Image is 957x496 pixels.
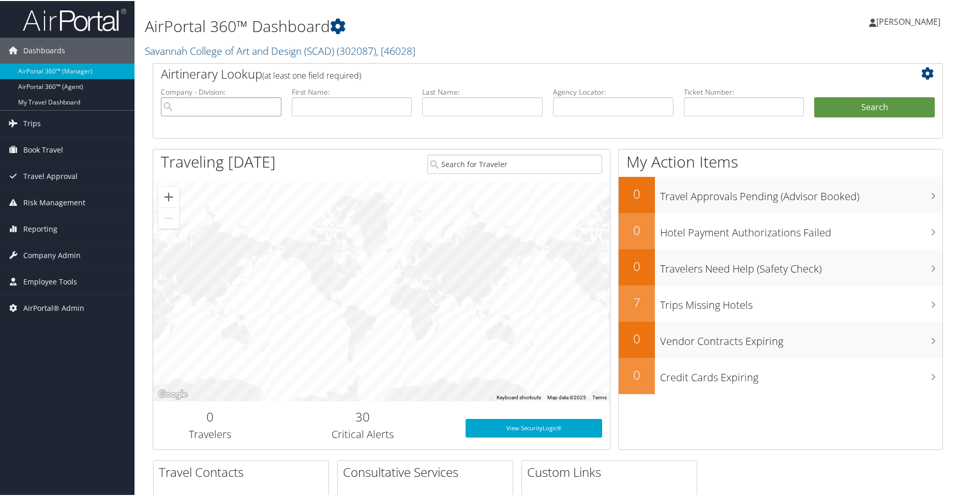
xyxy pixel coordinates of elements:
h2: 0 [619,220,655,238]
a: [PERSON_NAME] [869,5,951,36]
span: [PERSON_NAME] [876,15,940,26]
span: Risk Management [23,189,85,215]
h1: My Action Items [619,150,943,172]
h2: 0 [619,184,655,202]
img: Google [156,387,190,400]
h2: 30 [275,407,450,425]
input: Search for Traveler [427,154,602,173]
label: First Name: [292,86,412,96]
label: Company - Division: [161,86,281,96]
h2: Custom Links [527,462,697,480]
a: Savannah College of Art and Design (SCAD) [145,43,415,57]
h2: Airtinerary Lookup [161,64,869,82]
button: Keyboard shortcuts [497,393,541,400]
h3: Critical Alerts [275,426,450,441]
span: AirPortal® Admin [23,294,84,320]
h3: Hotel Payment Authorizations Failed [660,219,943,239]
span: (at least one field required) [262,69,361,80]
h2: 7 [619,293,655,310]
h2: 0 [619,365,655,383]
h1: AirPortal 360™ Dashboard [145,14,682,36]
span: , [ 46028 ] [376,43,415,57]
button: Zoom in [158,186,179,206]
span: Book Travel [23,136,63,162]
h2: Travel Contacts [159,462,328,480]
a: 0Credit Cards Expiring [619,357,943,393]
a: 0Hotel Payment Authorizations Failed [619,212,943,248]
span: Employee Tools [23,268,77,294]
h3: Travelers [161,426,260,441]
h3: Travelers Need Help (Safety Check) [660,255,943,275]
h3: Vendor Contracts Expiring [660,328,943,348]
span: Trips [23,110,41,136]
h3: Trips Missing Hotels [660,292,943,311]
span: Map data ©2025 [547,394,586,399]
button: Search [814,96,935,117]
a: Open this area in Google Maps (opens a new window) [156,387,190,400]
a: Terms (opens in new tab) [592,394,607,399]
label: Last Name: [422,86,543,96]
span: Reporting [23,215,57,241]
h3: Credit Cards Expiring [660,364,943,384]
label: Ticket Number: [684,86,804,96]
label: Agency Locator: [553,86,674,96]
a: 0Travel Approvals Pending (Advisor Booked) [619,176,943,212]
h2: 0 [619,257,655,274]
a: 7Trips Missing Hotels [619,284,943,321]
span: ( 302087 ) [337,43,376,57]
span: Travel Approval [23,162,78,188]
a: View SecurityLogic® [466,418,602,437]
span: Dashboards [23,37,65,63]
h1: Traveling [DATE] [161,150,276,172]
button: Zoom out [158,207,179,228]
h2: 0 [161,407,260,425]
h3: Travel Approvals Pending (Advisor Booked) [660,183,943,203]
h2: 0 [619,329,655,347]
h2: Consultative Services [343,462,513,480]
span: Company Admin [23,242,81,267]
a: 0Travelers Need Help (Safety Check) [619,248,943,284]
img: airportal-logo.png [23,7,126,31]
a: 0Vendor Contracts Expiring [619,321,943,357]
